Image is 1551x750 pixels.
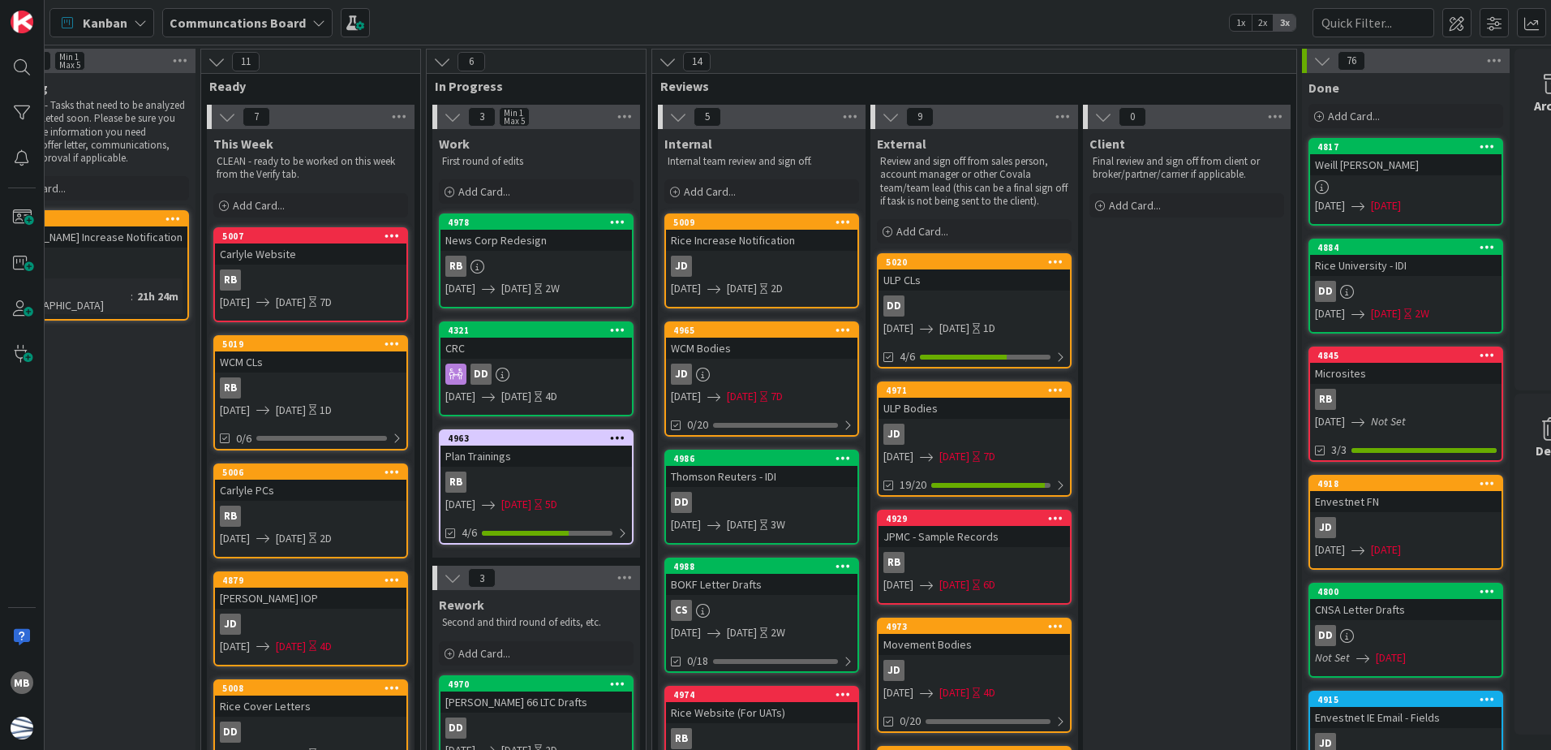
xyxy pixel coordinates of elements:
div: 4884 [1317,242,1502,253]
span: [DATE] [276,530,306,547]
div: 5006 [222,467,406,478]
div: 2D [771,280,783,297]
span: [DATE] [939,448,969,465]
div: 4963 [448,433,632,444]
div: WCM Bodies [666,338,857,359]
div: RB [883,552,904,573]
a: 4879[PERSON_NAME] IOPJD[DATE][DATE]4D [213,571,408,666]
span: In Progress [435,78,625,94]
div: News Corp Redesign [440,230,632,251]
div: DD [440,718,632,739]
div: RB [1310,389,1502,410]
div: 4800 [1310,584,1502,599]
div: DD [440,364,632,385]
div: 4929 [886,513,1070,524]
div: 4965WCM Bodies [666,323,857,359]
span: [DATE] [883,448,913,465]
div: 4D [545,388,557,405]
span: [DATE] [671,280,701,297]
div: 4974 [666,687,857,702]
span: 3 [468,568,496,588]
div: JD [879,424,1070,445]
div: RB [1315,389,1336,410]
div: Time in [GEOGRAPHIC_DATA] [1,278,131,314]
div: DD [1315,625,1336,646]
div: 4885 [3,213,187,225]
span: 76 [1338,51,1365,71]
div: Microsites [1310,363,1502,384]
span: 4/6 [900,348,915,365]
div: RB [220,269,241,291]
a: 4986Thomson Reuters - IDIDD[DATE][DATE]3W [664,450,859,545]
a: 5007Carlyle WebsiteRB[DATE][DATE]7D [213,227,408,322]
div: 5006 [215,465,406,480]
div: DD [1310,625,1502,646]
span: 3x [1274,15,1295,31]
div: 4321CRC [440,323,632,359]
div: 4879 [215,573,406,588]
div: 4973 [886,621,1070,632]
div: JD [215,614,406,635]
a: 4963Plan TrainingsRB[DATE][DATE]5D4/6 [439,429,634,545]
div: 5020ULP CLs [879,255,1070,291]
div: Min 1 [504,109,523,117]
span: [DATE] [1315,305,1345,322]
div: 5008 [215,681,406,696]
span: [DATE] [671,516,701,533]
div: 4963Plan Trainings [440,431,632,467]
span: [DATE] [939,576,969,593]
span: 0/6 [236,430,251,447]
div: BOKF Letter Drafts [666,574,857,595]
div: 4884Rice University - IDI [1310,240,1502,276]
span: Internal [664,136,712,152]
div: MB [11,671,33,694]
div: 4970[PERSON_NAME] 66 LTC Drafts [440,677,632,713]
div: 5009Rice Increase Notification [666,215,857,251]
div: 4918 [1310,476,1502,491]
div: 4918Envestnet FN [1310,476,1502,512]
div: Weill [PERSON_NAME] [1310,154,1502,175]
span: Client [1089,136,1125,152]
span: Add Card... [684,184,736,199]
div: RB [440,256,632,277]
span: Rework [439,597,484,613]
div: 4800CNSA Letter Drafts [1310,584,1502,620]
div: JD [671,364,692,385]
div: 4879[PERSON_NAME] IOP [215,573,406,609]
div: 4971 [879,383,1070,398]
a: 4929JPMC - Sample RecordsRB[DATE][DATE]6D [877,510,1072,605]
p: Second and third round of edits, etc. [442,616,630,629]
span: [DATE] [220,402,250,419]
div: DD [1310,281,1502,302]
span: [DATE] [671,624,701,641]
a: 4988BOKF Letter DraftsCS[DATE][DATE]2W0/18 [664,558,859,673]
span: 14 [683,52,711,71]
span: 6 [458,52,485,71]
div: 4918 [1317,478,1502,489]
p: First round of edits [442,155,630,168]
div: 4321 [448,325,632,336]
div: 4800 [1317,586,1502,597]
div: Rice University - IDI [1310,255,1502,276]
div: [PERSON_NAME] IOP [215,588,406,609]
span: [DATE] [276,294,306,311]
span: [DATE] [1376,649,1406,666]
div: 4929JPMC - Sample Records [879,511,1070,547]
div: 7D [771,388,783,405]
a: 4800CNSA Letter DraftsDDNot Set[DATE] [1308,583,1503,678]
div: 5019 [222,338,406,350]
div: 4817 [1317,141,1502,153]
img: avatar [11,717,33,739]
div: RB [220,506,241,527]
span: [DATE] [1371,197,1401,214]
div: 5019WCM CLs [215,337,406,373]
span: 3 [468,107,496,127]
div: JD [220,614,241,635]
i: Not Set [1371,414,1406,429]
div: Movement Bodies [879,634,1070,655]
div: 4988BOKF Letter Drafts [666,559,857,595]
p: CLEAN - ready to be worked on this week from the Verify tab. [217,155,405,182]
div: 4845 [1317,350,1502,361]
div: 5009 [673,217,857,228]
div: DD [220,722,241,743]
